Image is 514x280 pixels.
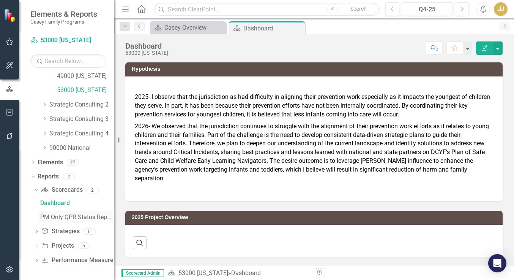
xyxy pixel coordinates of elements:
[488,254,506,272] div: Open Intercom Messenger
[243,24,303,33] div: Dashboard
[125,42,168,50] div: Dashboard
[41,227,79,236] a: Strategies
[30,36,106,45] a: 53000 [US_STATE]
[49,100,114,109] a: Strategic Consulting 2
[40,214,114,221] div: PM Only QPR Status Report
[154,3,380,16] input: Search ClearPoint...
[132,215,499,220] h3: 2025 Project Overview
[57,72,114,81] a: 49000 [US_STATE]
[121,269,164,277] span: Scorecard Admin
[135,93,493,121] p: 2025- I observe that the jurisdiction as had difficulty in aligning their prevention work especia...
[38,211,114,223] a: PM Only QPR Status Report
[49,144,114,153] a: 90000 National
[168,269,308,278] div: »
[4,8,17,22] img: ClearPoint Strategy
[41,256,116,265] a: Performance Measures
[49,129,114,138] a: Strategic Consulting 4
[125,50,168,56] div: 53000 [US_STATE]
[402,2,453,16] button: Q4-25
[38,172,59,181] a: Reports
[63,173,75,180] div: 7
[164,23,224,32] div: Casey Overview
[30,19,97,25] small: Casey Family Programs
[152,23,224,32] a: Casey Overview
[231,269,261,277] div: Dashboard
[57,86,114,95] a: 53000 [US_STATE]
[38,158,63,167] a: Elements
[49,115,114,124] a: Strategic Consulting 3
[178,269,228,277] a: 53000 [US_STATE]
[41,186,82,194] a: Scorecards
[135,121,493,183] p: 2026- We observed that the jurisdiction continues to struggle with the alignment of their prevent...
[340,4,378,14] button: Search
[67,159,79,165] div: 27
[84,228,96,235] div: 0
[30,54,106,68] input: Search Below...
[41,242,74,250] a: Projects
[132,66,499,72] h3: Hypothesis
[30,10,97,19] span: Elements & Reports
[38,197,114,209] a: Dashboard
[87,187,99,193] div: 2
[404,5,450,14] div: Q4-25
[40,200,114,207] div: Dashboard
[350,6,367,12] span: Search
[78,243,90,249] div: 5
[494,2,508,16] button: JJ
